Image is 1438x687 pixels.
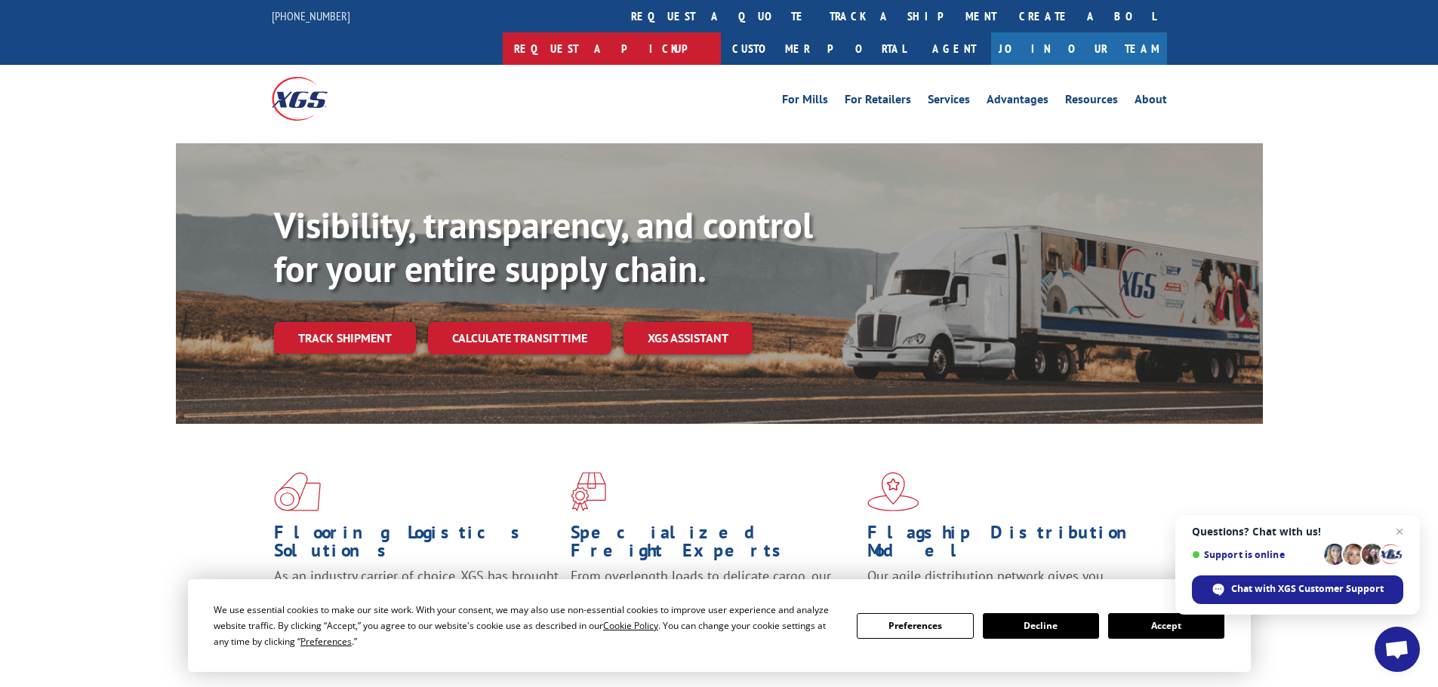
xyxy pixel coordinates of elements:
[1231,582,1384,596] span: Chat with XGS Customer Support
[1375,627,1420,672] div: Open chat
[845,94,911,110] a: For Retailers
[571,472,606,511] img: xgs-icon-focused-on-flooring-red
[571,567,856,634] p: From overlength loads to delicate cargo, our experienced staff knows the best way to move your fr...
[1192,526,1403,538] span: Questions? Chat with us!
[867,523,1153,567] h1: Flagship Distribution Model
[300,635,352,648] span: Preferences
[1192,575,1403,604] div: Chat with XGS Customer Support
[274,523,559,567] h1: Flooring Logistics Solutions
[272,8,350,23] a: [PHONE_NUMBER]
[991,32,1167,65] a: Join Our Team
[624,322,753,354] a: XGS ASSISTANT
[1065,94,1118,110] a: Resources
[428,322,611,354] a: Calculate transit time
[188,579,1251,672] div: Cookie Consent Prompt
[917,32,991,65] a: Agent
[571,523,856,567] h1: Specialized Freight Experts
[1192,549,1319,560] span: Support is online
[503,32,721,65] a: Request a pickup
[983,613,1099,639] button: Decline
[857,613,973,639] button: Preferences
[274,322,416,354] a: Track shipment
[1135,94,1167,110] a: About
[603,619,658,632] span: Cookie Policy
[1108,613,1224,639] button: Accept
[214,602,839,649] div: We use essential cookies to make our site work. With your consent, we may also use non-essential ...
[274,201,813,292] b: Visibility, transparency, and control for your entire supply chain.
[987,94,1048,110] a: Advantages
[867,567,1145,603] span: Our agile distribution network gives you nationwide inventory management on demand.
[721,32,917,65] a: Customer Portal
[867,472,919,511] img: xgs-icon-flagship-distribution-model-red
[274,472,321,511] img: xgs-icon-total-supply-chain-intelligence-red
[274,567,559,621] span: As an industry carrier of choice, XGS has brought innovation and dedication to flooring logistics...
[1390,523,1409,541] span: Close chat
[782,94,828,110] a: For Mills
[928,94,970,110] a: Services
